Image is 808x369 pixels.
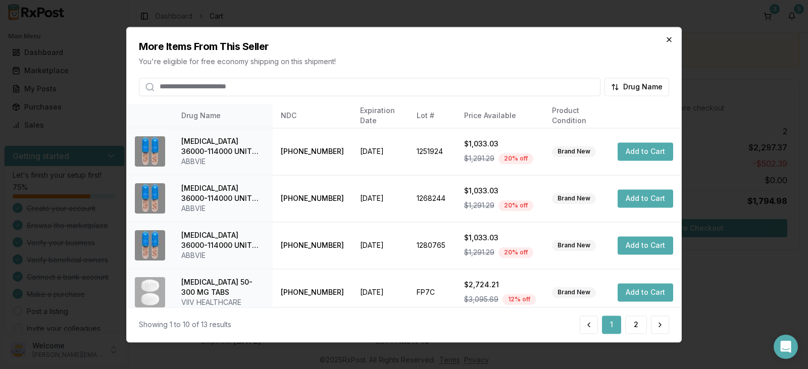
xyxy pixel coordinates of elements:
span: $1,291.29 [464,153,494,164]
span: $3,095.69 [464,294,498,304]
span: $1,291.29 [464,200,494,210]
div: Brand New [552,240,596,251]
td: [PHONE_NUMBER] [273,128,352,175]
td: 1268244 [409,175,456,222]
button: Add to Cart [618,142,673,161]
button: 1 [602,315,621,334]
td: [PHONE_NUMBER] [273,222,352,269]
div: Brand New [552,287,596,298]
button: Add to Cart [618,283,673,301]
td: 1280765 [409,222,456,269]
div: ABBVIE [181,156,265,167]
th: Lot # [409,104,456,128]
img: Creon 36000-114000 UNIT CPEP [135,136,165,167]
td: [DATE] [352,222,408,269]
span: Drug Name [623,82,663,92]
td: [DATE] [352,128,408,175]
td: [PHONE_NUMBER] [273,175,352,222]
button: 2 [625,315,647,334]
div: [MEDICAL_DATA] 50-300 MG TABS [181,277,265,297]
div: ABBVIE [181,203,265,214]
div: [MEDICAL_DATA] 36000-114000 UNIT CPEP [181,183,265,203]
div: $1,033.03 [464,186,536,196]
button: Add to Cart [618,236,673,254]
div: $1,033.03 [464,139,536,149]
div: [MEDICAL_DATA] 36000-114000 UNIT CPEP [181,230,265,250]
div: 20 % off [498,153,533,164]
h2: More Items From This Seller [139,39,669,54]
img: Creon 36000-114000 UNIT CPEP [135,230,165,260]
div: Showing 1 to 10 of 13 results [139,320,231,330]
td: [DATE] [352,269,408,316]
th: Expiration Date [352,104,408,128]
img: Dovato 50-300 MG TABS [135,277,165,307]
td: 1251924 [409,128,456,175]
div: 20 % off [498,247,533,258]
div: Brand New [552,146,596,157]
td: [PHONE_NUMBER] [273,269,352,316]
div: 12 % off [502,294,536,305]
div: VIIV HEALTHCARE [181,297,265,307]
span: $1,291.29 [464,247,494,257]
div: ABBVIE [181,250,265,260]
th: NDC [273,104,352,128]
td: [DATE] [352,175,408,222]
td: FP7C [409,269,456,316]
th: Price Available [456,104,544,128]
div: $2,724.21 [464,280,536,290]
p: You're eligible for free economy shipping on this shipment! [139,57,669,67]
th: Product Condition [544,104,610,128]
button: Drug Name [604,78,669,96]
div: 20 % off [498,200,533,211]
th: Drug Name [173,104,273,128]
div: $1,033.03 [464,233,536,243]
button: Add to Cart [618,189,673,207]
div: Brand New [552,193,596,204]
div: [MEDICAL_DATA] 36000-114000 UNIT CPEP [181,136,265,156]
img: Creon 36000-114000 UNIT CPEP [135,183,165,214]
